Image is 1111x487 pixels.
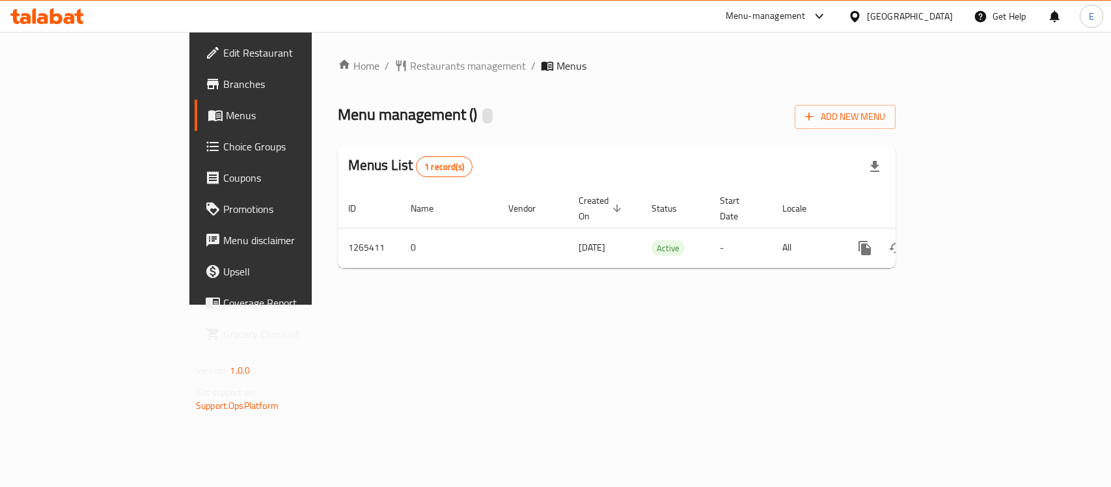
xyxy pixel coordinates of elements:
[849,232,881,264] button: more
[726,8,806,24] div: Menu-management
[195,287,375,318] a: Coverage Report
[223,45,364,61] span: Edit Restaurant
[195,100,375,131] a: Menus
[1089,9,1094,23] span: E
[226,107,364,123] span: Menus
[508,201,553,216] span: Vendor
[411,201,450,216] span: Name
[400,228,498,268] td: 0
[652,241,685,256] span: Active
[839,189,985,229] th: Actions
[416,156,473,177] div: Total records count
[709,228,772,268] td: -
[195,256,375,287] a: Upsell
[195,162,375,193] a: Coupons
[579,193,625,224] span: Created On
[772,228,839,268] td: All
[223,170,364,186] span: Coupons
[195,68,375,100] a: Branches
[223,232,364,248] span: Menu disclaimer
[338,100,477,129] span: Menu management ( )
[881,232,912,264] button: Change Status
[867,9,953,23] div: [GEOGRAPHIC_DATA]
[196,384,256,401] span: Get support on:
[195,225,375,256] a: Menu disclaimer
[230,362,250,379] span: 1.0.0
[223,264,364,279] span: Upsell
[195,193,375,225] a: Promotions
[805,109,885,125] span: Add New Menu
[720,193,756,224] span: Start Date
[795,105,896,129] button: Add New Menu
[223,326,364,342] span: Grocery Checklist
[652,201,694,216] span: Status
[579,239,605,256] span: [DATE]
[394,58,526,74] a: Restaurants management
[531,58,536,74] li: /
[348,156,473,177] h2: Menus List
[195,318,375,350] a: Grocery Checklist
[223,295,364,311] span: Coverage Report
[348,201,373,216] span: ID
[195,131,375,162] a: Choice Groups
[782,201,823,216] span: Locale
[196,362,228,379] span: Version:
[385,58,389,74] li: /
[652,240,685,256] div: Active
[556,58,586,74] span: Menus
[410,58,526,74] span: Restaurants management
[223,139,364,154] span: Choice Groups
[195,37,375,68] a: Edit Restaurant
[417,161,472,173] span: 1 record(s)
[338,189,985,268] table: enhanced table
[223,76,364,92] span: Branches
[196,397,279,414] a: Support.OpsPlatform
[859,151,890,182] div: Export file
[338,58,896,74] nav: breadcrumb
[223,201,364,217] span: Promotions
